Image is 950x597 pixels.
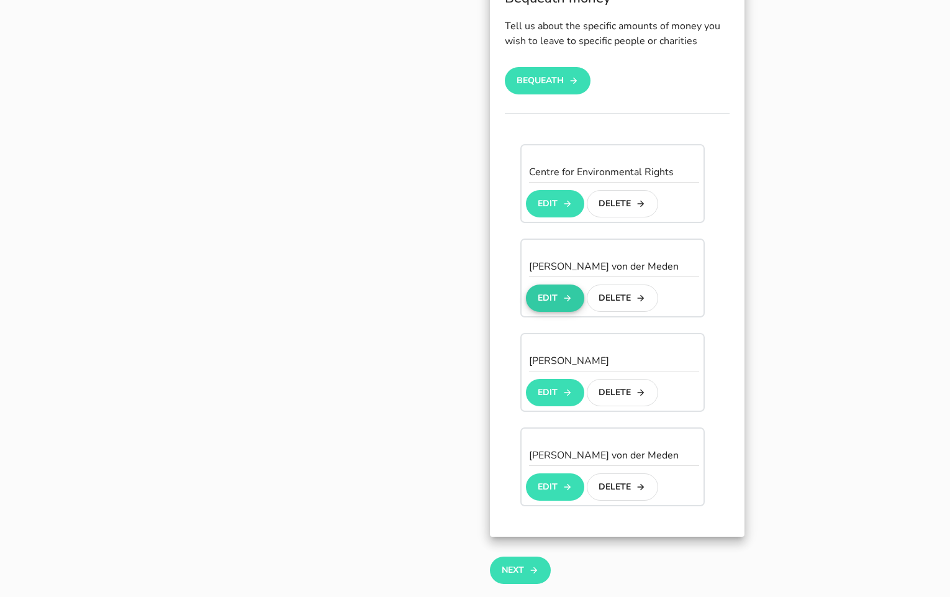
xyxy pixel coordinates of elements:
div: Tell us about the specific amounts of money you wish to leave to specific people or charities [505,19,730,48]
button: Edit [526,190,584,217]
span: [PERSON_NAME] von der Meden [529,260,679,273]
button: Delete [587,285,658,312]
button: Edit [526,473,584,501]
span: [PERSON_NAME] von der Meden [529,449,679,462]
button: Edit [526,285,584,312]
button: Delete [587,379,658,406]
button: Delete [587,473,658,501]
button: Bequeath [505,67,590,94]
button: Next [490,557,550,584]
span: [PERSON_NAME] [529,354,609,368]
span: Centre for Environmental Rights [529,165,674,179]
button: Delete [587,190,658,217]
button: Edit [526,379,584,406]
